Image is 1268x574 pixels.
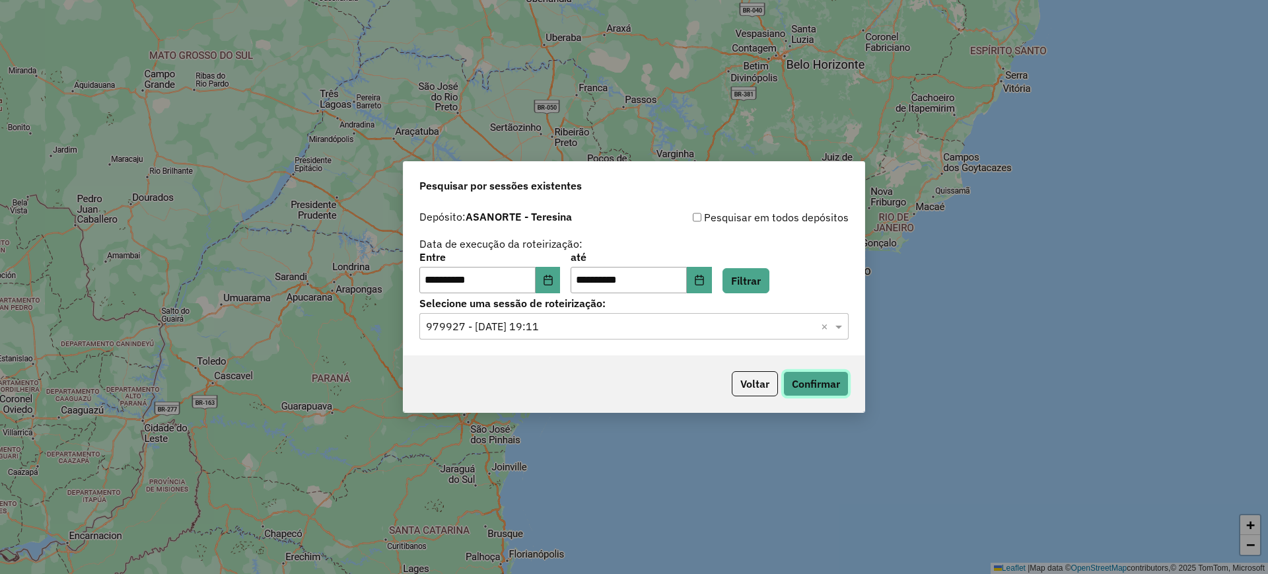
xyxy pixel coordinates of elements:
label: Data de execução da roteirização: [419,236,582,252]
span: Pesquisar por sessões existentes [419,178,582,194]
label: Selecione uma sessão de roteirização: [419,295,849,311]
label: Entre [419,249,560,265]
button: Choose Date [687,267,712,293]
span: Clear all [821,318,832,334]
div: Pesquisar em todos depósitos [634,209,849,225]
label: até [571,249,711,265]
button: Filtrar [722,268,769,293]
button: Choose Date [536,267,561,293]
button: Voltar [732,371,778,396]
button: Confirmar [783,371,849,396]
strong: ASANORTE - Teresina [466,210,572,223]
label: Depósito: [419,209,572,225]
